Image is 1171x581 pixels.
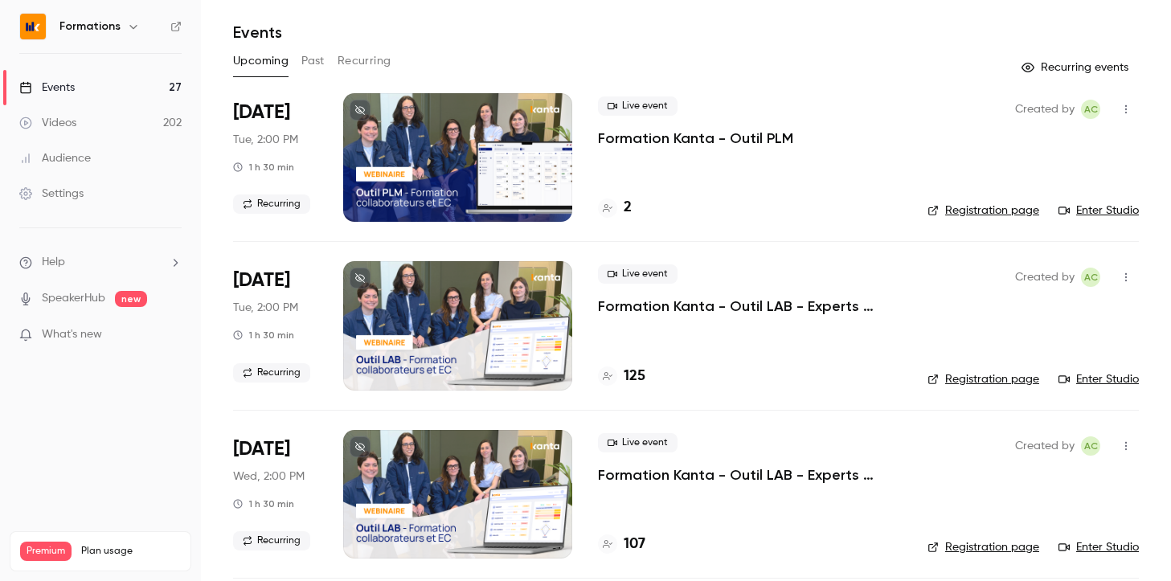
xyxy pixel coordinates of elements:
button: Past [301,48,325,74]
span: Created by [1015,436,1075,456]
span: Help [42,254,65,271]
button: Recurring events [1014,55,1139,80]
div: Videos [19,115,76,131]
span: Wed, 2:00 PM [233,468,305,485]
li: help-dropdown-opener [19,254,182,271]
a: Formation Kanta - Outil LAB - Experts Comptables & Collaborateurs [598,465,902,485]
div: 1 h 30 min [233,161,294,174]
button: Upcoming [233,48,289,74]
a: Formation Kanta - Outil PLM [598,129,793,148]
span: What's new [42,326,102,343]
span: Tue, 2:00 PM [233,300,298,316]
div: Sep 9 Tue, 2:00 PM (Europe/Paris) [233,93,317,222]
span: Created by [1015,100,1075,119]
div: Events [19,80,75,96]
button: Recurring [338,48,391,74]
div: Sep 9 Tue, 2:00 PM (Europe/Paris) [233,261,317,390]
a: SpeakerHub [42,290,105,307]
a: Registration page [927,539,1039,555]
h4: 107 [624,534,645,555]
span: AC [1084,268,1098,287]
a: Formation Kanta - Outil LAB - Experts Comptables & Collaborateurs [598,297,902,316]
div: Sep 10 Wed, 2:00 PM (Europe/Paris) [233,430,317,558]
span: Anaïs Cachelou [1081,436,1100,456]
a: Enter Studio [1058,539,1139,555]
a: 2 [598,197,632,219]
span: Anaïs Cachelou [1081,100,1100,119]
span: Live event [598,264,678,284]
h6: Formations [59,18,121,35]
h4: 125 [624,366,645,387]
span: [DATE] [233,436,290,462]
h4: 2 [624,197,632,219]
a: Registration page [927,203,1039,219]
span: [DATE] [233,100,290,125]
span: Anaïs Cachelou [1081,268,1100,287]
a: 107 [598,534,645,555]
span: Premium [20,542,72,561]
span: Live event [598,96,678,116]
span: Live event [598,433,678,452]
span: new [115,291,147,307]
span: Recurring [233,363,310,383]
span: AC [1084,436,1098,456]
div: Audience [19,150,91,166]
div: 1 h 30 min [233,329,294,342]
span: Recurring [233,531,310,550]
div: 1 h 30 min [233,497,294,510]
iframe: Noticeable Trigger [162,328,182,342]
a: Enter Studio [1058,371,1139,387]
a: Enter Studio [1058,203,1139,219]
span: Recurring [233,194,310,214]
div: Settings [19,186,84,202]
span: [DATE] [233,268,290,293]
span: Plan usage [81,545,181,558]
span: Tue, 2:00 PM [233,132,298,148]
span: Created by [1015,268,1075,287]
span: AC [1084,100,1098,119]
img: Formations [20,14,46,39]
a: 125 [598,366,645,387]
a: Registration page [927,371,1039,387]
h1: Events [233,23,282,42]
